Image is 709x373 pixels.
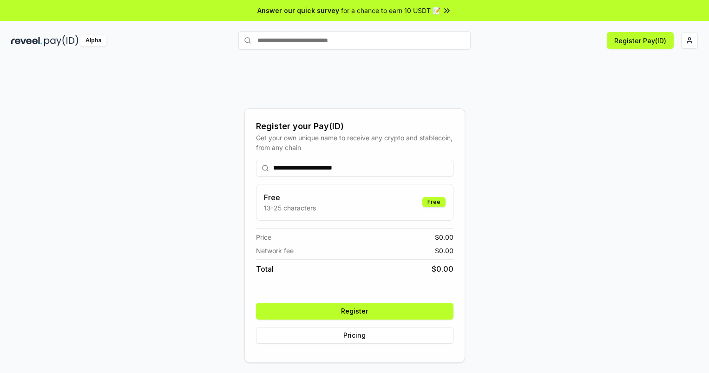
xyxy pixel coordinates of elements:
[264,192,316,203] h3: Free
[256,246,294,255] span: Network fee
[264,203,316,213] p: 13-25 characters
[256,120,453,133] div: Register your Pay(ID)
[256,303,453,320] button: Register
[257,6,339,15] span: Answer our quick survey
[432,263,453,275] span: $ 0.00
[256,232,271,242] span: Price
[435,232,453,242] span: $ 0.00
[44,35,79,46] img: pay_id
[256,263,274,275] span: Total
[435,246,453,255] span: $ 0.00
[607,32,674,49] button: Register Pay(ID)
[341,6,440,15] span: for a chance to earn 10 USDT 📝
[256,133,453,152] div: Get your own unique name to receive any crypto and stablecoin, from any chain
[422,197,446,207] div: Free
[256,327,453,344] button: Pricing
[11,35,42,46] img: reveel_dark
[80,35,106,46] div: Alpha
